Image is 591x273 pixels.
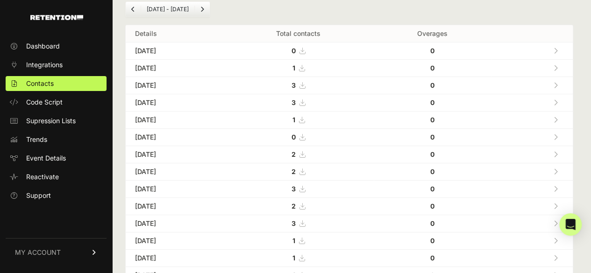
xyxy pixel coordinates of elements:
[292,98,296,106] strong: 3
[292,185,296,193] strong: 3
[26,116,76,126] span: Supression Lists
[292,64,295,72] strong: 1
[292,116,305,124] a: 1
[26,135,47,144] span: Trends
[430,219,434,227] strong: 0
[6,95,107,110] a: Code Script
[292,47,296,55] strong: 0
[292,219,296,227] strong: 3
[430,168,434,175] strong: 0
[126,2,141,17] a: Previous
[126,198,223,215] td: [DATE]
[126,60,223,77] td: [DATE]
[292,133,296,141] strong: 0
[26,42,60,51] span: Dashboard
[430,64,434,72] strong: 0
[6,76,107,91] a: Contacts
[6,39,107,54] a: Dashboard
[430,47,434,55] strong: 0
[292,237,295,245] strong: 1
[292,168,296,175] strong: 2
[292,64,305,72] a: 1
[6,169,107,184] a: Reactivate
[126,250,223,267] td: [DATE]
[126,25,223,42] th: Details
[292,254,295,262] strong: 1
[26,60,63,70] span: Integrations
[6,132,107,147] a: Trends
[430,202,434,210] strong: 0
[6,238,107,266] a: MY ACCOUNT
[126,146,223,163] td: [DATE]
[6,113,107,128] a: Supression Lists
[26,98,63,107] span: Code Script
[430,81,434,89] strong: 0
[292,254,305,262] a: 1
[430,237,434,245] strong: 0
[292,237,305,245] a: 1
[430,185,434,193] strong: 0
[26,172,59,182] span: Reactivate
[6,57,107,72] a: Integrations
[30,15,83,20] img: Retention.com
[141,6,194,13] li: [DATE] - [DATE]
[292,185,305,193] a: 3
[126,77,223,94] td: [DATE]
[126,129,223,146] td: [DATE]
[430,150,434,158] strong: 0
[126,94,223,112] td: [DATE]
[126,42,223,60] td: [DATE]
[126,215,223,232] td: [DATE]
[126,232,223,250] td: [DATE]
[6,188,107,203] a: Support
[126,163,223,181] td: [DATE]
[430,133,434,141] strong: 0
[292,150,296,158] strong: 2
[26,79,54,88] span: Contacts
[26,154,66,163] span: Event Details
[292,168,305,175] a: 2
[26,191,51,200] span: Support
[430,98,434,106] strong: 0
[374,25,491,42] th: Overages
[223,25,374,42] th: Total contacts
[15,248,61,257] span: MY ACCOUNT
[6,151,107,166] a: Event Details
[126,112,223,129] td: [DATE]
[292,81,296,89] strong: 3
[292,81,305,89] a: 3
[292,219,305,227] a: 3
[292,150,305,158] a: 2
[126,181,223,198] td: [DATE]
[430,254,434,262] strong: 0
[292,98,305,106] a: 3
[559,213,582,236] div: Open Intercom Messenger
[292,202,305,210] a: 2
[292,116,295,124] strong: 1
[430,116,434,124] strong: 0
[195,2,210,17] a: Next
[292,202,296,210] strong: 2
